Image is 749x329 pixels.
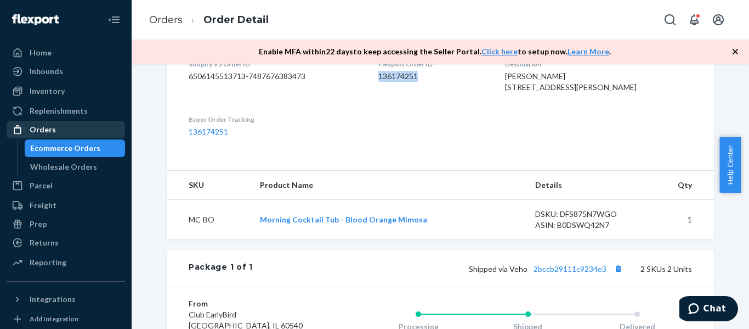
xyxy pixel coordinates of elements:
a: Prep [7,215,125,233]
div: ASIN: B0DSWQ42N7 [535,220,638,231]
span: [PERSON_NAME] [STREET_ADDRESS][PERSON_NAME] [505,71,637,92]
a: Orders [149,14,183,26]
a: 136174251 [189,127,228,136]
img: Flexport logo [12,14,59,25]
a: Click here [481,47,518,56]
button: Open Search Box [659,9,681,31]
a: Inbounds [7,63,125,80]
div: Replenishments [30,105,88,116]
a: Reporting [7,254,125,271]
div: Inventory [30,86,65,97]
div: Home [30,47,52,58]
td: MC-BO [167,200,251,240]
dt: Flexport Order ID [378,59,488,69]
a: Parcel [7,177,125,194]
dt: From [189,298,320,309]
div: 2 SKUs 2 Units [253,261,692,276]
button: Open account menu [707,9,729,31]
a: Ecommerce Orders [25,140,126,157]
th: SKU [167,171,251,200]
td: 1 [647,200,714,240]
a: 2bccb29111c9234e3 [534,264,606,274]
dt: Buyer Order Tracking [189,115,361,124]
dt: Shopify V3 Order ID [189,59,361,69]
div: Prep [30,219,47,230]
a: Add Integration [7,313,125,326]
div: Inbounds [30,66,63,77]
a: Learn More [568,47,609,56]
div: Package 1 of 1 [189,261,253,276]
a: Replenishments [7,102,125,120]
th: Details [526,171,647,200]
div: Returns [30,237,59,248]
div: Reporting [30,257,66,268]
a: Home [7,44,125,62]
dd: 136174251 [378,71,488,82]
a: Orders [7,121,125,138]
div: DSKU: DFS875N7WGO [535,209,638,220]
iframe: Opens a widget where you can chat to one of our agents [679,296,738,324]
div: Orders [30,124,56,135]
a: Freight [7,197,125,214]
a: Order Detail [203,14,269,26]
dt: Destination [505,59,692,69]
div: Parcel [30,180,53,191]
div: Ecommerce Orders [30,143,100,154]
dd: 6506145513713-7487676383473 [189,71,361,82]
th: Product Name [251,171,527,200]
div: Add Integration [30,314,78,324]
ol: breadcrumbs [140,4,277,36]
a: Inventory [7,82,125,100]
button: Help Center [719,137,741,193]
a: Wholesale Orders [25,158,126,176]
button: Close Navigation [103,9,125,31]
div: Freight [30,200,56,211]
a: Morning Cocktail Tub - Blood Orange Mimosa [260,215,427,224]
p: Enable MFA within 22 days to keep accessing the Seller Portal. to setup now. . [259,46,611,57]
button: Integrations [7,291,125,308]
a: Returns [7,234,125,252]
th: Qty [647,171,714,200]
button: Copy tracking number [611,261,625,276]
button: Open notifications [683,9,705,31]
div: Integrations [30,294,76,305]
div: Wholesale Orders [30,161,97,172]
span: Shipped via Veho [469,264,625,274]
